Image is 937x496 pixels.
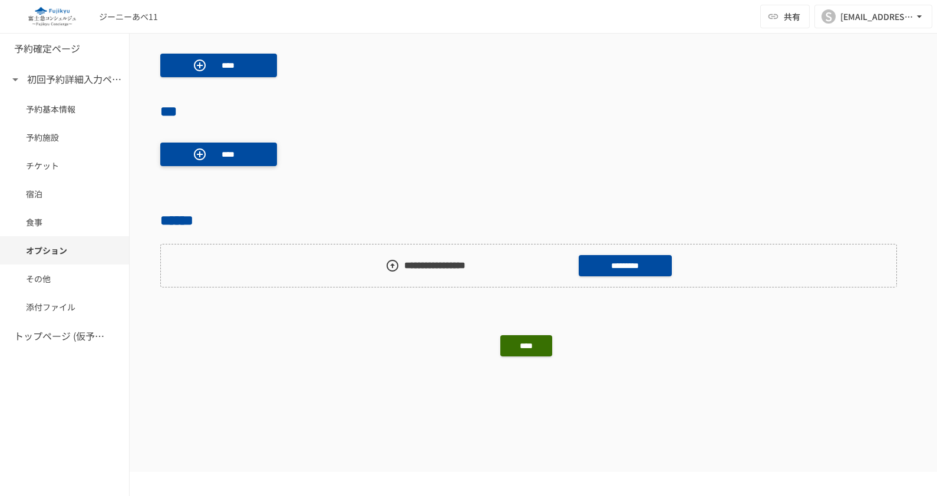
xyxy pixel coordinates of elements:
button: 共有 [760,5,810,28]
span: 食事 [26,216,103,229]
span: チケット [26,159,103,172]
span: 共有 [784,10,800,23]
h6: トップページ (仮予約一覧) [14,329,108,344]
div: ジーニーあべ11 [99,11,158,23]
span: その他 [26,272,103,285]
div: [EMAIL_ADDRESS][DOMAIN_NAME] [840,9,913,24]
button: S[EMAIL_ADDRESS][DOMAIN_NAME] [814,5,932,28]
h6: 初回予約詳細入力ページ [27,72,121,87]
img: eQeGXtYPV2fEKIA3pizDiVdzO5gJTl2ahLbsPaD2E4R [14,7,90,26]
div: S [821,9,836,24]
span: 予約基本情報 [26,102,103,115]
span: 予約施設 [26,131,103,144]
span: 宿泊 [26,187,103,200]
span: 添付ファイル [26,300,103,313]
span: オプション [26,244,103,257]
h6: 予約確定ページ [14,41,80,57]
